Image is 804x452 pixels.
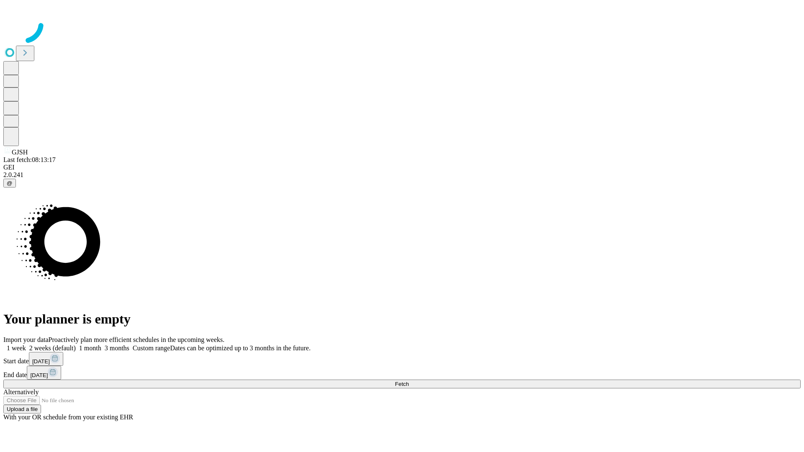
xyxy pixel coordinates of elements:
[7,180,13,186] span: @
[3,311,801,327] h1: Your planner is empty
[3,405,41,413] button: Upload a file
[133,344,170,352] span: Custom range
[3,179,16,187] button: @
[49,336,224,343] span: Proactively plan more efficient schedules in the upcoming weeks.
[170,344,310,352] span: Dates can be optimized up to 3 months in the future.
[27,366,61,380] button: [DATE]
[3,164,801,171] div: GEI
[3,156,56,163] span: Last fetch: 08:13:17
[395,381,409,387] span: Fetch
[29,344,76,352] span: 2 weeks (default)
[3,352,801,366] div: Start date
[3,171,801,179] div: 2.0.241
[32,358,50,365] span: [DATE]
[30,372,48,378] span: [DATE]
[29,352,63,366] button: [DATE]
[3,413,133,421] span: With your OR schedule from your existing EHR
[105,344,129,352] span: 3 months
[7,344,26,352] span: 1 week
[3,336,49,343] span: Import your data
[3,366,801,380] div: End date
[79,344,101,352] span: 1 month
[12,149,28,156] span: GJSH
[3,388,39,395] span: Alternatively
[3,380,801,388] button: Fetch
